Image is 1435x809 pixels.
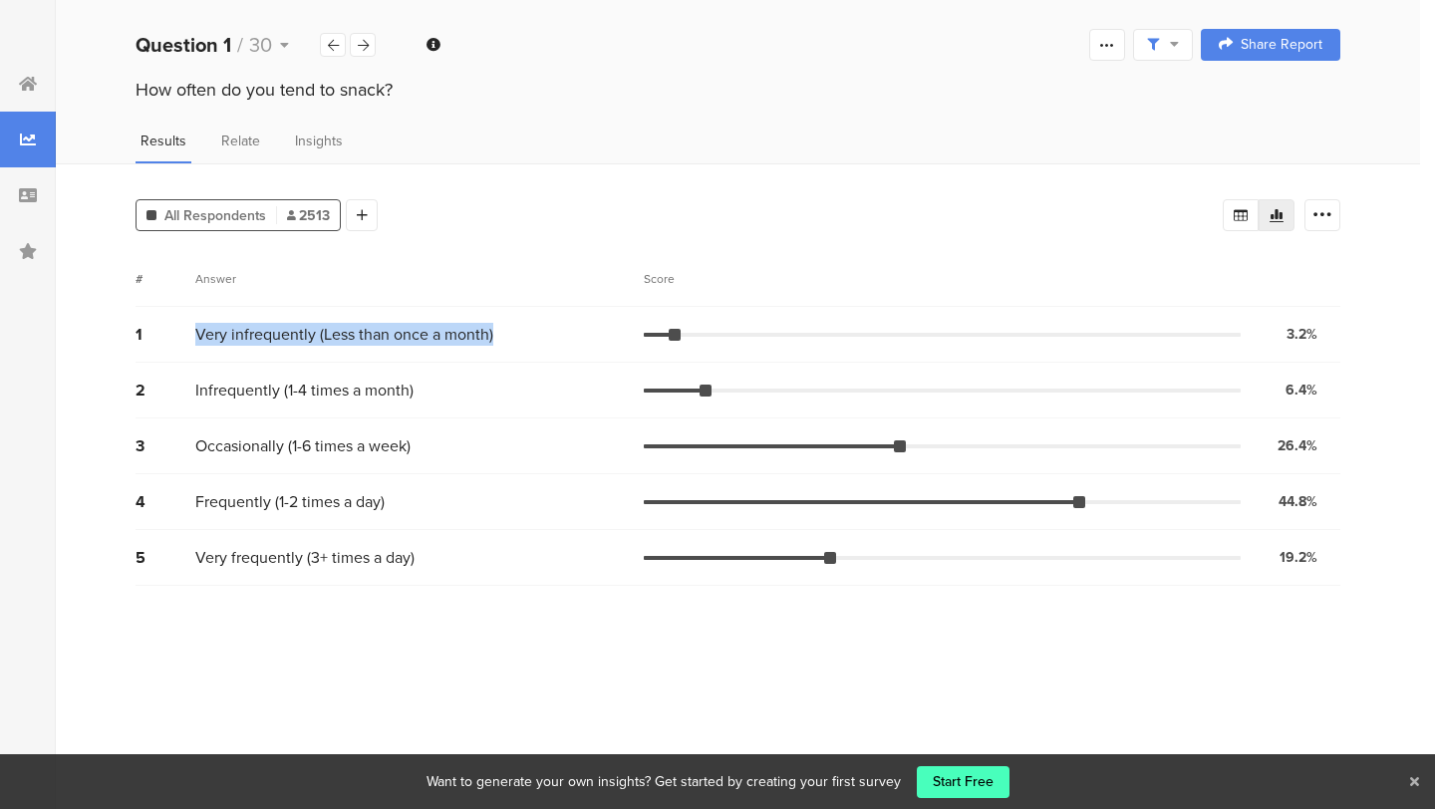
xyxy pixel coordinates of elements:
span: 2513 [287,205,330,226]
div: 4 [136,490,195,513]
span: All Respondents [164,205,266,226]
b: Question 1 [136,30,231,60]
div: 1 [136,323,195,346]
div: # [136,270,195,288]
div: 5 [136,546,195,569]
span: Occasionally (1-6 times a week) [195,434,411,457]
div: 3 [136,434,195,457]
a: Start Free [917,766,1009,798]
div: Want to generate your own insights? [427,771,651,792]
span: Share Report [1241,38,1322,52]
div: How often do you tend to snack? [136,77,1340,103]
span: Frequently (1-2 times a day) [195,490,385,513]
div: 44.8% [1279,491,1317,512]
span: / [237,30,243,60]
span: Infrequently (1-4 times a month) [195,379,414,402]
div: 2 [136,379,195,402]
div: Score [644,270,686,288]
div: Get started by creating your first survey [655,771,901,792]
span: 30 [249,30,272,60]
div: 26.4% [1278,435,1317,456]
span: Insights [295,131,343,151]
span: Very frequently (3+ times a day) [195,546,415,569]
div: Answer [195,270,236,288]
span: Very infrequently (Less than once a month) [195,323,493,346]
div: 6.4% [1286,380,1317,401]
span: Relate [221,131,260,151]
div: 3.2% [1287,324,1317,345]
span: Results [141,131,186,151]
div: 19.2% [1280,547,1317,568]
